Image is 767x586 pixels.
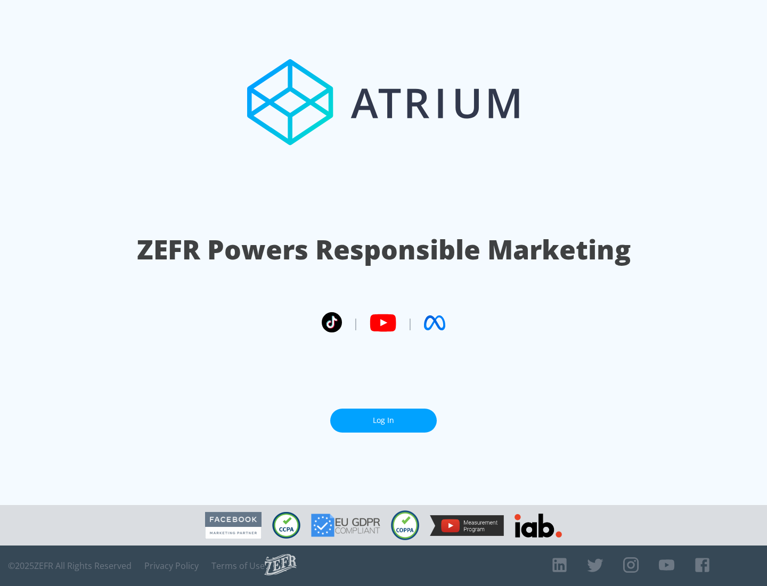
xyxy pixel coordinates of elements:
img: IAB [515,514,562,538]
img: GDPR Compliant [311,514,380,537]
span: © 2025 ZEFR All Rights Reserved [8,560,132,571]
h1: ZEFR Powers Responsible Marketing [137,231,631,268]
a: Terms of Use [211,560,265,571]
span: | [353,315,359,331]
img: YouTube Measurement Program [430,515,504,536]
img: Facebook Marketing Partner [205,512,262,539]
span: | [407,315,413,331]
a: Log In [330,409,437,433]
img: CCPA Compliant [272,512,300,539]
img: COPPA Compliant [391,510,419,540]
a: Privacy Policy [144,560,199,571]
